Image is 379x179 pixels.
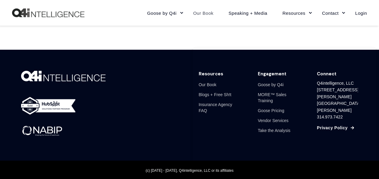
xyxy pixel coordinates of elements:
[146,168,233,173] span: (c) [DATE] - [DATE], Q4intelligence, LLC or its affiliates
[193,48,376,176] iframe: Popup CTA
[12,8,84,17] a: Back to Home
[21,125,63,137] img: NABIP_Logos_Logo 1_White-1
[12,8,84,17] img: Q4intelligence, LLC logo
[21,71,106,81] img: 01202-Q4i-Brand-Design-WH-Apr-10-2023-10-13-58-1515-AM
